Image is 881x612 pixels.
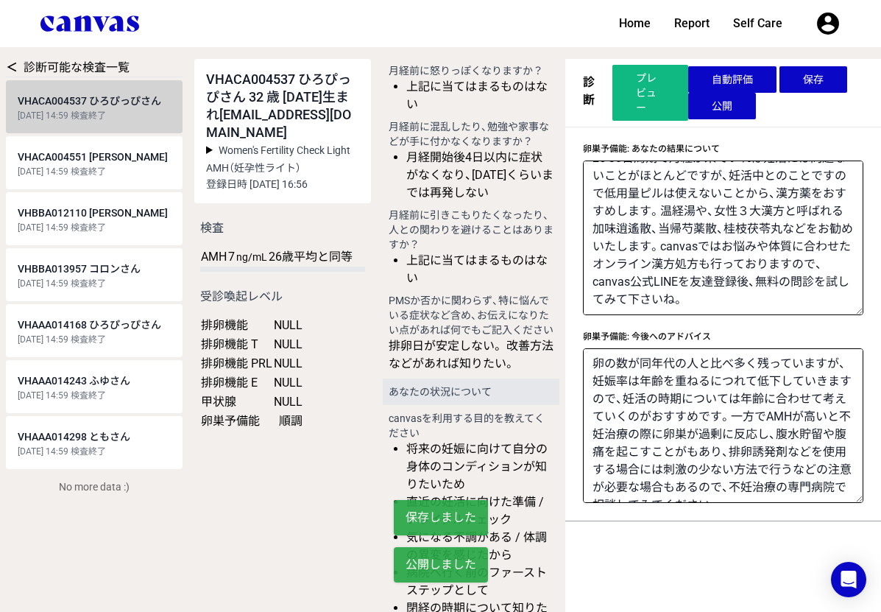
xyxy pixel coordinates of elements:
h4: PMSか否かに関わらず、特に悩んでいる症状など含め、お伝えになりたい点があれば何でもご記入ください [383,293,559,337]
i: account_circle [815,10,841,37]
h2: 受診喚起レベル [194,284,371,310]
p: 保存しました [394,503,488,532]
div: [DATE] 14:59 検査終了 [18,390,171,401]
td: 卵巣予備能 [200,412,273,431]
span: VHAAA014298 ともさん [18,431,130,443]
td: NULL [273,373,303,393]
a: VHAAA014168 ひろぴっぴさん [DATE] 14:59 検査終了 [6,304,183,357]
div: [DATE] 14:59 検査終了 [18,278,171,289]
td: 排卵機能 T [200,335,273,354]
td: NULL [273,316,303,335]
p: 公開しました [394,550,488,580]
li: 将来の妊娠に向けて自分の身体のコンディションが知りたいため [406,440,553,493]
td: ng/mL [236,247,268,267]
span: VHACA004537 ひろぴっぴさん [18,95,161,107]
span: Women's Fertility Check Light AMH（妊孕性ライト） [206,144,350,174]
li: 気になる不調がある / 体調の異変を感じたから [406,529,553,564]
div: [DATE] 14:59 検査終了 [18,166,171,177]
label: 卵巣予備能: あなたの結果について [583,143,720,155]
div: [DATE] 14:59 検査終了 [18,334,171,345]
h4: 月経前に怒りっぽくなりますか？ [383,63,559,78]
span: VHAAA014168 ひろぴっぴさん [18,319,161,331]
button: User menu [815,10,841,37]
td: 26歳平均と同等 [268,247,353,267]
h3: あなたの状況について [383,379,559,405]
span: VHAAA014243 ふゆさん [18,375,130,387]
div: [DATE] 14:59 検査終了 [18,446,171,457]
h4: 月経前に引きこもりたくなったり、人との関わりを避けることはありますか？ [383,208,559,252]
a: ＜ [6,60,18,74]
span: VHBBA013957 コロンさん [18,263,141,275]
td: NULL [273,335,303,354]
td: 排卵機能 E [200,373,273,393]
a: VHAAA014243 ふゆさん [DATE] 14:59 検査終了 [6,360,183,413]
a: Report [668,15,715,32]
div: [DATE] 14:59 検査終了 [18,110,171,122]
td: NULL [273,393,303,412]
li: 上記に当てはまるものはない [406,252,553,287]
a: VHBBA013957 コロンさん [DATE] 14:59 検査終了 [6,248,183,301]
button: 保存 [779,66,847,93]
li: 月経開始後4日以内に症状がなくなり、[DATE]くらいまでは再発しない [406,149,553,202]
div: No more data :) [6,472,183,502]
div: Open Intercom Messenger [831,562,866,597]
td: NULL [273,354,303,373]
summary: Women's Fertility Check Light AMH（妊孕性ライト） 登録日時 [DATE] 16:56 [206,141,359,191]
td: 甲状腺 [200,393,273,412]
div: 診断可能な検査一覧 [6,59,183,77]
li: 上記に当てはまるものはない [406,78,553,113]
td: 排卵機能 PRL [200,354,273,373]
a: Self Care [727,15,788,32]
div: 排卵日が安定しない。 改善方法などがあれば知りたい。 [383,337,559,373]
h3: 診断 [583,74,601,109]
a: VHAAA014298 ともさん [DATE] 14:59 検査終了 [6,416,183,469]
td: 順調 [273,412,303,431]
td: 排卵機能 [200,316,273,335]
p: 登録日時 [DATE] 16:56 [206,177,359,191]
span: VHBBA012110 [PERSON_NAME] [18,207,168,219]
div: VHACA004537 ひろぴっぴさん 32 歳 [DATE]生まれ [206,71,359,141]
span: VHACA004551 [PERSON_NAME] [18,151,168,163]
h4: 月経前に混乱したり、勉強や家事などが手に付かなくなりますか？ [383,119,559,149]
a: VHACA004537 ひろぴっぴさん [DATE] 14:59 検査終了 [6,80,183,133]
div: [DATE] 14:59 検査終了 [18,222,171,233]
td: AMH [200,247,227,267]
a: VHACA004551 [PERSON_NAME] [DATE] 14:59 検査終了 [6,136,183,189]
a: Home [613,15,657,32]
button: 自動評価 [688,66,776,93]
li: 直近の妊活に向けた準備 / ブライダルチェック [406,493,553,529]
a: VHBBA012110 [PERSON_NAME] [DATE] 14:59 検査終了 [6,192,183,245]
a: プレビュー [612,65,687,121]
button: 公開 [688,93,756,119]
label: 卵巣予備能: 今後へのアドバイス [583,331,711,342]
td: 7 [227,247,236,267]
h2: 検査 [194,215,371,242]
h4: canvasを利用する目的を教えてください [383,411,559,440]
span: [EMAIL_ADDRESS][DOMAIN_NAME] [206,107,351,140]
